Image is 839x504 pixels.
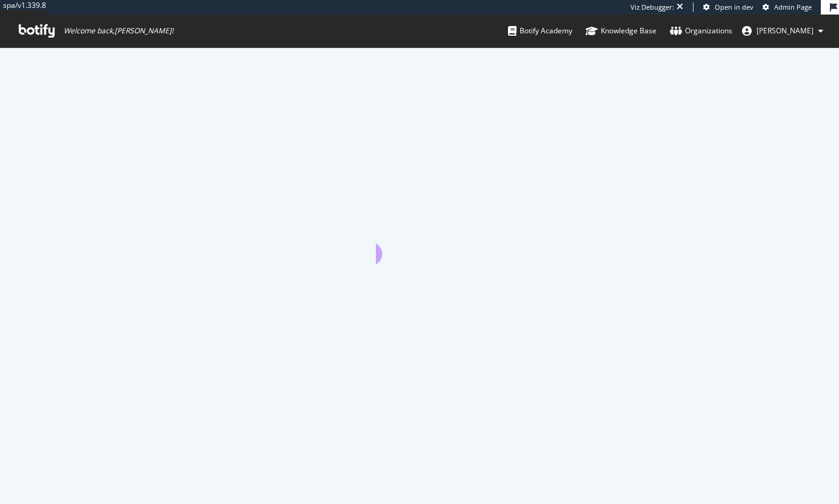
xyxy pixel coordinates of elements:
[732,21,833,41] button: [PERSON_NAME]
[670,15,732,47] a: Organizations
[508,15,572,47] a: Botify Academy
[586,25,657,37] div: Knowledge Base
[715,2,754,12] span: Open in dev
[630,2,674,12] div: Viz Debugger:
[774,2,812,12] span: Admin Page
[763,2,812,12] a: Admin Page
[703,2,754,12] a: Open in dev
[586,15,657,47] a: Knowledge Base
[757,25,814,36] span: Lilian Sparer
[670,25,732,37] div: Organizations
[64,26,173,36] span: Welcome back, [PERSON_NAME] !
[508,25,572,37] div: Botify Academy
